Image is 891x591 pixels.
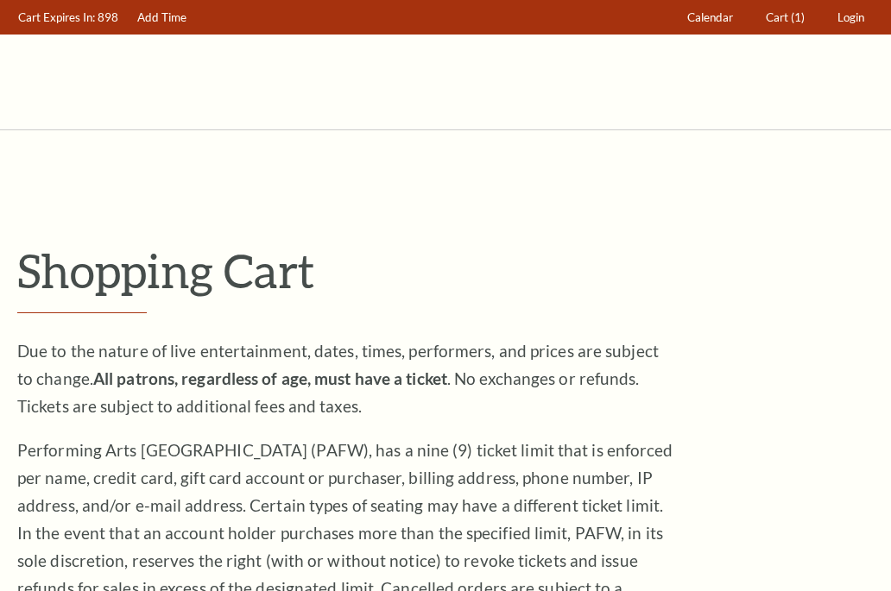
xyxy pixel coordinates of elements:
[93,368,447,388] strong: All patrons, regardless of age, must have a ticket
[791,10,805,24] span: (1)
[830,1,873,35] a: Login
[758,1,813,35] a: Cart (1)
[687,10,733,24] span: Calendar
[17,242,874,299] p: Shopping Cart
[17,341,659,416] span: Due to the nature of live entertainment, dates, times, performers, and prices are subject to chan...
[18,10,95,24] span: Cart Expires In:
[98,10,118,24] span: 898
[837,10,864,24] span: Login
[130,1,195,35] a: Add Time
[679,1,742,35] a: Calendar
[766,10,788,24] span: Cart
